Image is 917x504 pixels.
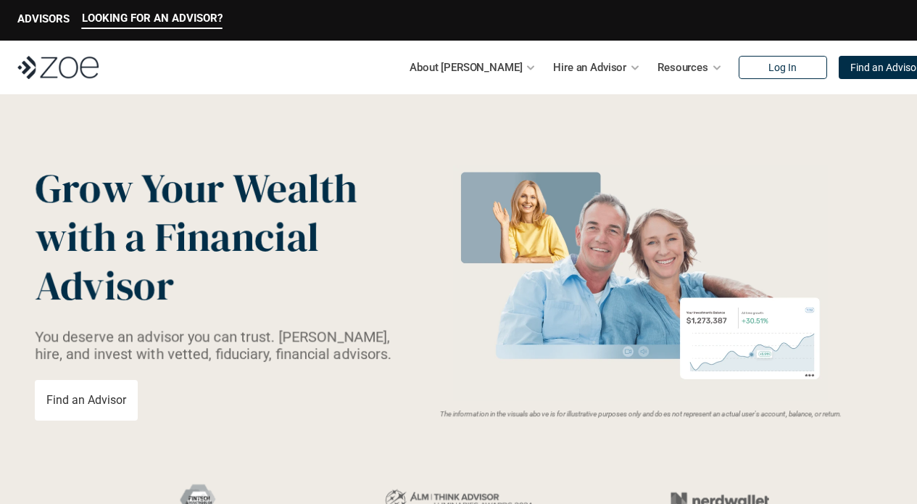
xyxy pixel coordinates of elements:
[768,62,797,74] p: Log In
[35,380,138,421] a: Find an Advisor
[553,57,626,78] p: Hire an Advisor
[82,12,223,25] p: LOOKING FOR AN ADVISOR?
[439,410,842,418] em: The information in the visuals above is for illustrative purposes only and does not represent an ...
[17,12,70,25] p: ADVISORS
[35,160,357,216] span: Grow Your Wealth
[410,57,522,78] p: About [PERSON_NAME]
[46,393,126,407] p: Find an Advisor
[739,56,827,79] a: Log In
[35,209,328,313] span: with a Financial Advisor
[657,57,708,78] p: Resources
[35,328,399,363] p: You deserve an advisor you can trust. [PERSON_NAME], hire, and invest with vetted, fiduciary, fin...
